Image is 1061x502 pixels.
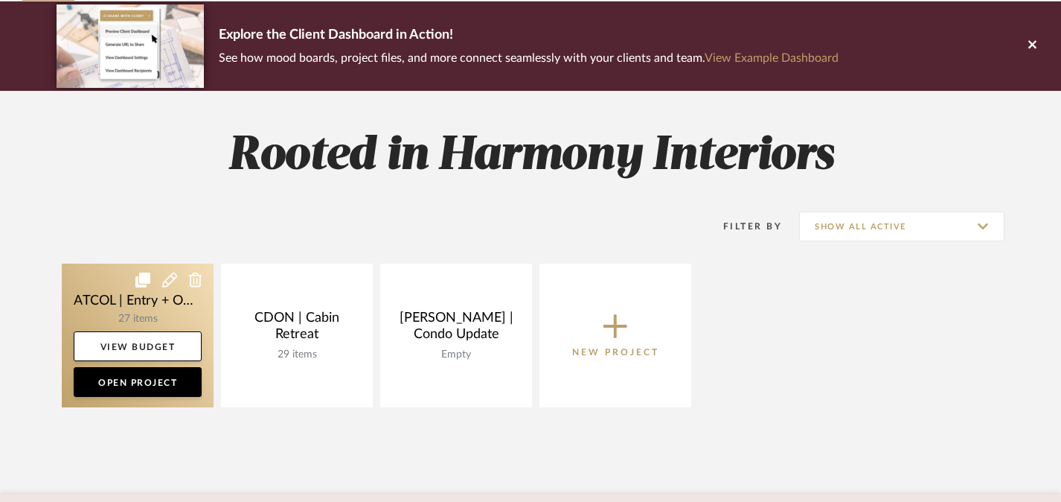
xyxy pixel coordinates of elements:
div: Empty [392,349,520,361]
div: 29 items [233,349,361,361]
p: Explore the Client Dashboard in Action! [219,24,839,48]
img: d5d033c5-7b12-40c2-a960-1ecee1989c38.png [57,4,204,87]
a: View Budget [74,331,202,361]
a: View Example Dashboard [705,52,839,64]
div: CDON | Cabin Retreat [233,310,361,349]
button: New Project [539,264,691,407]
p: New Project [572,345,659,360]
div: Filter By [704,219,782,234]
a: Open Project [74,367,202,397]
div: [PERSON_NAME] | Condo Update [392,310,520,349]
p: See how mood boards, project files, and more connect seamlessly with your clients and team. [219,48,839,69]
